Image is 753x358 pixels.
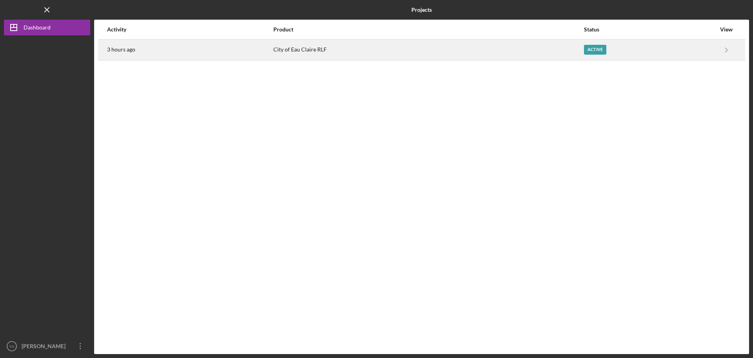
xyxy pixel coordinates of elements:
div: View [717,26,736,33]
div: Active [584,45,606,55]
div: Dashboard [24,20,51,37]
div: Status [584,26,716,33]
div: Product [273,26,583,33]
button: Dashboard [4,20,90,35]
button: YV[PERSON_NAME] [4,338,90,354]
div: Activity [107,26,273,33]
div: City of Eau Claire RLF [273,40,583,60]
text: YV [9,344,15,349]
b: Projects [411,7,432,13]
time: 2025-09-08 19:18 [107,46,135,53]
div: [PERSON_NAME] [20,338,71,356]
